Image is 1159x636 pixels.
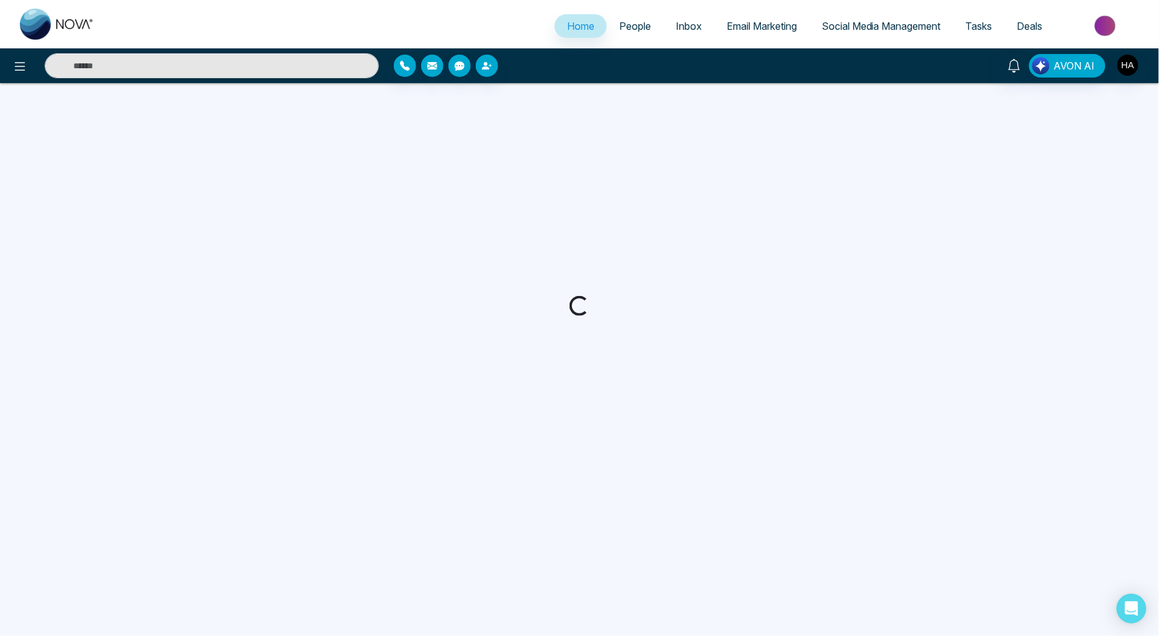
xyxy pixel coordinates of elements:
[809,14,953,38] a: Social Media Management
[20,9,94,40] img: Nova CRM Logo
[1054,58,1095,73] span: AVON AI
[619,20,651,32] span: People
[1117,55,1139,76] img: User Avatar
[822,20,941,32] span: Social Media Management
[555,14,607,38] a: Home
[1032,57,1050,74] img: Lead Flow
[714,14,809,38] a: Email Marketing
[1061,12,1152,40] img: Market-place.gif
[1029,54,1106,78] button: AVON AI
[567,20,594,32] span: Home
[727,20,797,32] span: Email Marketing
[676,20,702,32] span: Inbox
[663,14,714,38] a: Inbox
[607,14,663,38] a: People
[953,14,1005,38] a: Tasks
[1117,594,1147,624] div: Open Intercom Messenger
[1005,14,1055,38] a: Deals
[1017,20,1043,32] span: Deals
[966,20,993,32] span: Tasks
